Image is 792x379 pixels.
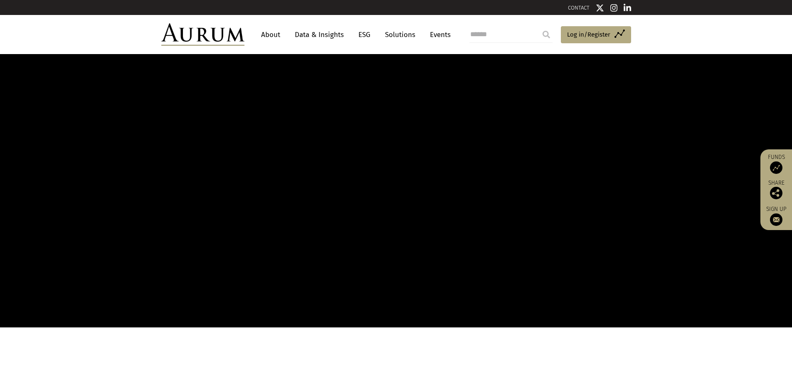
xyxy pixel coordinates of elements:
div: Share [765,180,788,199]
a: About [257,27,284,42]
a: Funds [765,154,788,174]
a: Events [426,27,451,42]
img: Instagram icon [610,4,618,12]
input: Submit [538,26,555,43]
a: Data & Insights [291,27,348,42]
a: Log in/Register [561,26,631,44]
a: ESG [354,27,375,42]
img: Sign up to our newsletter [770,213,782,226]
a: Solutions [381,27,419,42]
img: Share this post [770,187,782,199]
img: Twitter icon [596,4,604,12]
a: CONTACT [568,5,590,11]
img: Aurum [161,23,244,46]
a: Sign up [765,206,788,226]
img: Linkedin icon [624,4,631,12]
img: Access Funds [770,161,782,174]
span: Log in/Register [567,30,610,40]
